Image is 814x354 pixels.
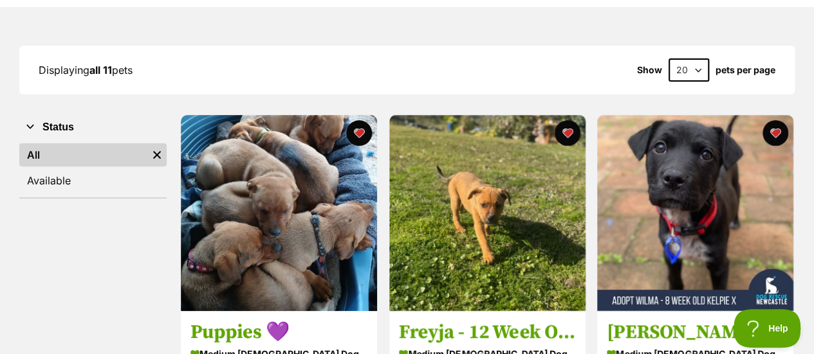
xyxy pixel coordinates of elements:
[607,320,784,344] h3: [PERSON_NAME] - 8 Week Old Kelpie X
[637,65,662,75] span: Show
[554,120,580,146] button: favourite
[716,65,775,75] label: pets per page
[597,115,793,311] img: Wilma - 8 Week Old Kelpie X
[147,143,167,166] a: Remove filter
[39,64,133,76] span: Displaying pets
[19,169,167,192] a: Available
[190,320,367,344] h3: Puppies 💜
[346,120,372,146] button: favourite
[389,115,586,311] img: Freyja - 12 Week Old Staffy X
[399,320,576,344] h3: Freyja - 12 Week Old Staffy X
[181,115,377,311] img: Puppies 💜
[89,64,112,76] strong: all 11
[734,309,801,348] iframe: Help Scout Beacon - Open
[19,143,147,166] a: All
[19,141,167,197] div: Status
[19,119,167,136] button: Status
[763,120,788,146] button: favourite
